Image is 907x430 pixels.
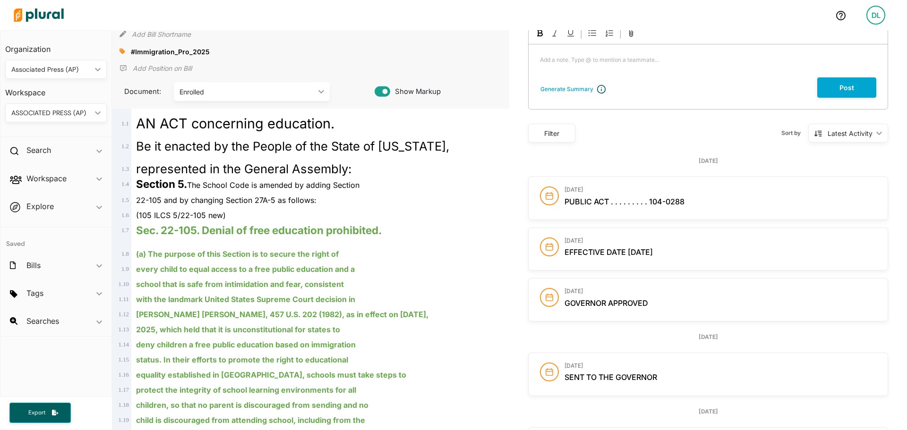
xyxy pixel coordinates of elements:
h3: [DATE] [565,186,876,193]
h3: [DATE] [565,288,876,295]
button: Export [9,403,71,423]
h2: Explore [26,201,54,211]
div: Latest Activity [828,128,873,138]
span: 1 . 3 [121,166,129,172]
span: 1 . 18 [119,402,129,408]
span: 1 . 14 [119,341,129,348]
span: 1 . 11 [119,296,129,303]
ins: deny children a free public education based on immigration [136,340,356,349]
span: The School Code is amended by adding Section [136,180,359,190]
div: Filter [534,128,569,138]
span: 1 . 15 [119,356,129,363]
span: 1 . 5 [121,197,129,203]
h2: Searches [26,316,59,326]
div: [DATE] [528,407,888,416]
span: #Immigration_Pro_2025 [131,48,210,56]
span: 22-105 and by changing Section 27A-5 as follows: [136,195,317,205]
ins: school that is safe from intimidation and fear, consistent [136,279,344,289]
button: Add Bill Shortname [132,26,191,42]
div: Add Position Statement [120,61,192,76]
span: 1 . 9 [121,266,129,272]
h2: Search [26,145,51,155]
div: Add tags [120,44,125,59]
span: 1 . 16 [119,371,129,378]
span: 1 . 4 [121,181,129,187]
ins: children, so that no parent is discouraged from sending and no [136,400,368,410]
span: (105 ILCS 5/22-105 new) [136,211,226,220]
span: 1 . 8 [121,251,129,257]
span: Effective Date [DATE] [565,247,653,257]
span: Governor Approved [565,298,648,308]
span: Be it enacted by the People of the State of [US_STATE], [136,139,449,153]
h4: Saved [0,228,111,251]
strong: Sec. 22-105. Denial of free education prohibited. [136,224,382,236]
span: 1 . 10 [119,281,129,287]
ins: [PERSON_NAME] [PERSON_NAME], 457 U.S. 202 (1982), as in effect on [DATE], [136,310,428,319]
ins: with the landmark United States Supreme Court decision in [136,295,355,304]
ins: (a) The purpose of this Section is to secure the right of [136,249,339,259]
span: 1 . 13 [119,326,129,333]
ins: equality established in [GEOGRAPHIC_DATA], schools must take steps to [136,370,406,379]
span: represented in the General Assembly: [136,161,351,176]
ins: every child to equal access to a free public education and a [136,264,355,274]
span: Document: [120,86,162,97]
h3: Workspace [5,79,107,100]
span: Export [22,409,52,417]
p: Add Position on Bill [133,64,192,73]
span: Sent to the Governor [565,372,657,382]
span: 1 . 2 [121,143,129,150]
h3: [DATE] [565,363,876,369]
ins: protect the integrity of school learning environments for all [136,385,356,395]
a: #Immigration_Pro_2025 [131,47,210,57]
h2: Bills [26,260,41,270]
span: 1 . 17 [119,387,129,393]
div: [DATE] [528,157,888,165]
h2: Tags [26,288,43,298]
strong: Section 5. [136,177,187,190]
h3: Organization [5,35,107,56]
div: ASSOCIATED PRESS (AP) [11,108,91,118]
span: Public Act . . . . . . . . . 104-0288 [565,197,685,206]
div: Generate Summary [540,85,593,93]
span: Sort by [781,129,808,137]
ins: 2025, which held that it is unconstitutional for states to [136,325,340,334]
span: AN ACT concerning education. [136,115,334,132]
button: Post [817,77,876,98]
a: DL [859,2,893,28]
span: 1 . 6 [121,212,129,219]
div: Associated Press (AP) [11,65,91,75]
h2: Workspace [26,173,67,184]
span: 1 . 19 [119,417,129,423]
span: 1 . 12 [119,311,129,318]
div: Enrolled [180,87,315,97]
div: DL [866,6,885,25]
span: 1 . 7 [121,227,129,234]
div: [DATE] [528,333,888,341]
ins: child is discouraged from attending school, including from the [136,415,365,425]
span: 1 . 1 [121,120,129,127]
span: Show Markup [390,86,441,97]
h3: [DATE] [565,237,876,244]
button: Generate Summary [538,84,596,94]
ins: status. In their efforts to promote the right to educational [136,355,348,364]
